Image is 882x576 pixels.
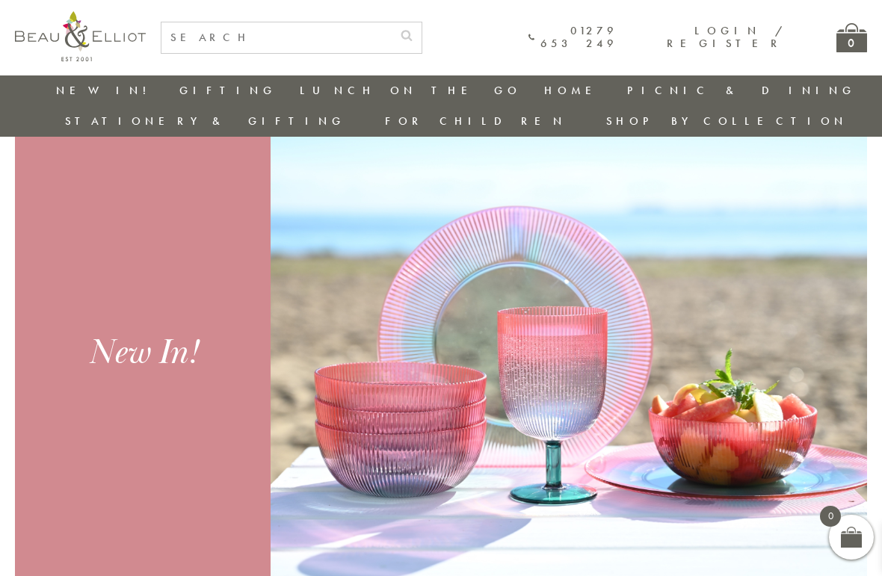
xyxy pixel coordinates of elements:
[56,83,156,98] a: New in!
[300,83,521,98] a: Lunch On The Go
[385,114,567,128] a: For Children
[544,83,604,98] a: Home
[667,23,784,51] a: Login / Register
[528,25,618,51] a: 01279 653 249
[161,22,392,53] input: SEARCH
[606,114,848,128] a: Shop by collection
[820,506,841,527] span: 0
[33,330,253,376] div: New In!
[15,11,146,61] img: logo
[627,83,856,98] a: Picnic & Dining
[836,23,867,52] a: 0
[179,83,277,98] a: Gifting
[65,114,345,128] a: Stationery & Gifting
